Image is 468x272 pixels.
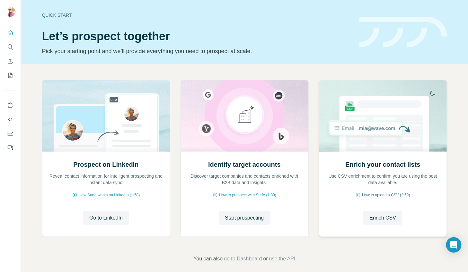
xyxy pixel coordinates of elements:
span: or [263,255,268,263]
button: Enrich CSV [5,55,15,67]
button: use the API [269,255,296,263]
h2: Prospect on LinkedIn [73,160,138,169]
h2: Enrich your contact lists [345,160,420,169]
button: My lists [5,70,15,81]
span: Start prospecting [225,214,264,222]
button: Go to LinkedIn [83,211,129,225]
img: Identify target accounts [181,80,309,152]
img: banner [359,17,447,48]
div: Quick start [42,12,352,18]
span: Go to LinkedIn [89,214,123,222]
img: Prospect on LinkedIn [42,80,170,152]
p: Pick your starting point and we’ll provide everything you need to prospect at scale. [42,47,352,56]
img: Enrich your contact lists [319,80,447,152]
span: Enrich CSV [370,214,396,222]
button: Search [5,41,15,53]
p: Discover target companies and contacts enriched with B2B data and insights. [187,173,302,186]
span: How to upload a CSV (2:59) [362,192,410,198]
span: How Surfe works on LinkedIn (1:58) [79,192,140,198]
img: Avatar [5,6,15,17]
button: Enrich CSV [363,211,403,225]
p: Use CSV enrichment to confirm you are using the best data available. [326,173,440,186]
button: Use Surfe on LinkedIn [5,99,15,111]
h1: Let’s prospect together [42,30,352,43]
span: How to prospect with Surfe (1:30) [219,192,276,198]
span: You can also [193,255,223,263]
button: go to Dashboard [224,255,262,263]
button: Quick start [5,27,15,39]
div: Open Intercom Messenger [446,237,462,253]
button: Use Surfe API [5,114,15,125]
button: Dashboard [5,128,15,139]
h2: Identify target accounts [208,160,281,169]
button: Start prospecting [219,211,270,225]
p: Reveal contact information for intelligent prospecting and instant data sync. [49,173,163,186]
button: Feedback [5,142,15,154]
